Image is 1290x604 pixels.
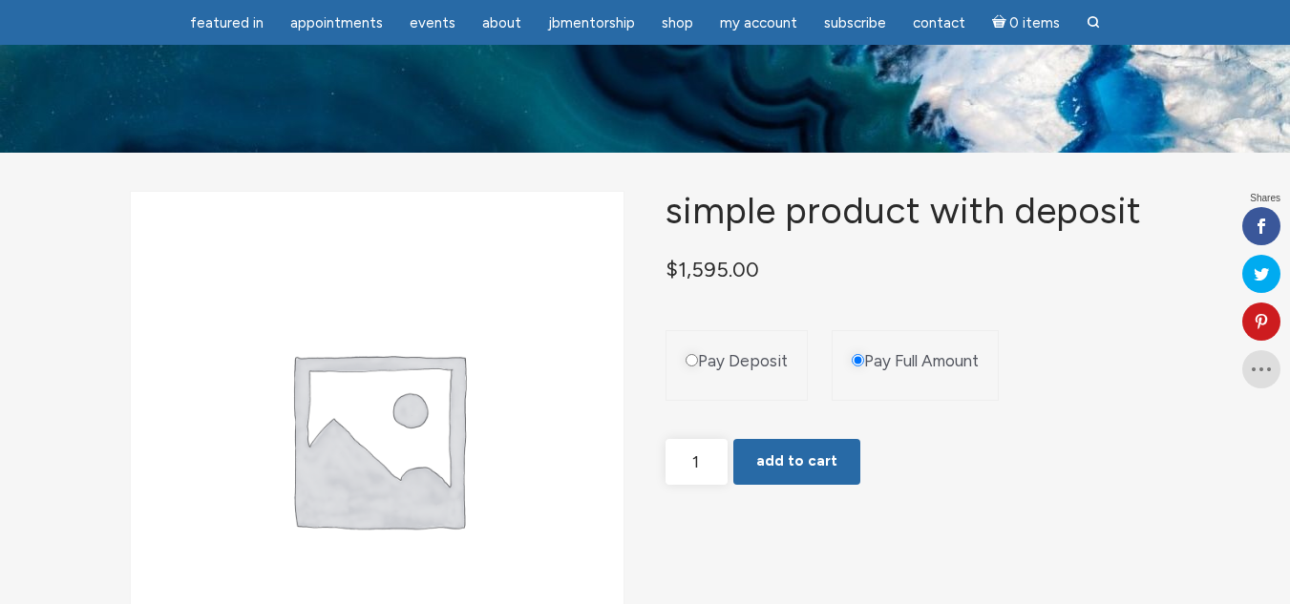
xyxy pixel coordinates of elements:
[537,5,646,42] a: JBMentorship
[666,257,759,281] bdi: 1,595.00
[981,3,1072,42] a: Cart0 items
[666,191,1160,232] h1: Simple Product with Deposit
[279,5,394,42] a: Appointments
[179,5,275,42] a: featured in
[864,350,979,373] label: Pay Full Amount
[398,5,467,42] a: Events
[992,14,1010,31] i: Cart
[650,5,705,42] a: Shop
[813,5,898,42] a: Subscribe
[1009,16,1060,31] span: 0 items
[720,14,797,31] span: My Account
[662,14,693,31] span: Shop
[824,14,886,31] span: Subscribe
[471,5,533,42] a: About
[698,350,788,373] label: Pay Deposit
[666,257,678,281] span: $
[901,5,977,42] a: Contact
[290,14,383,31] span: Appointments
[666,439,728,486] input: Product quantity
[482,14,521,31] span: About
[913,14,965,31] span: Contact
[548,14,635,31] span: JBMentorship
[733,439,860,485] button: Add to cart
[1250,194,1280,203] span: Shares
[190,14,264,31] span: featured in
[708,5,809,42] a: My Account
[410,14,455,31] span: Events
